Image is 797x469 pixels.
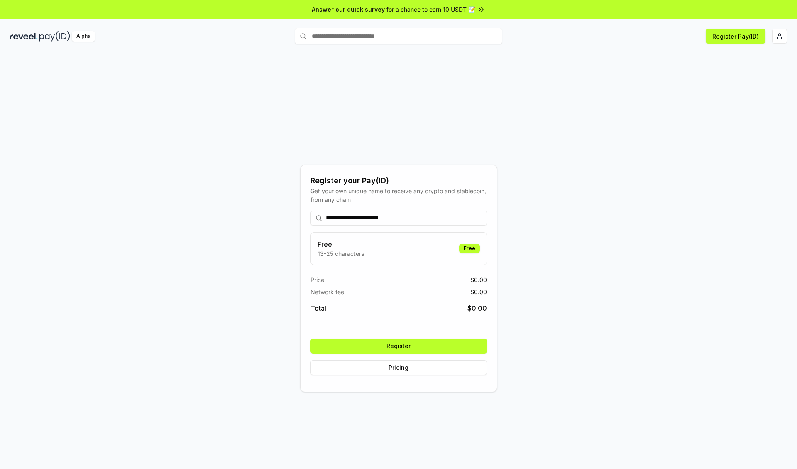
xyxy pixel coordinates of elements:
[467,303,487,313] span: $ 0.00
[470,275,487,284] span: $ 0.00
[310,287,344,296] span: Network fee
[310,187,487,204] div: Get your own unique name to receive any crypto and stablecoin, from any chain
[470,287,487,296] span: $ 0.00
[72,31,95,42] div: Alpha
[310,303,326,313] span: Total
[310,360,487,375] button: Pricing
[310,339,487,354] button: Register
[312,5,385,14] span: Answer our quick survey
[310,275,324,284] span: Price
[39,31,70,42] img: pay_id
[10,31,38,42] img: reveel_dark
[386,5,475,14] span: for a chance to earn 10 USDT 📝
[318,239,364,249] h3: Free
[459,244,480,253] div: Free
[318,249,364,258] p: 13-25 characters
[310,175,487,187] div: Register your Pay(ID)
[706,29,765,44] button: Register Pay(ID)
